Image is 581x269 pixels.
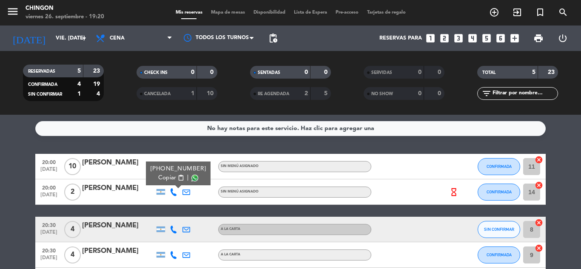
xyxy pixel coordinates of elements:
strong: 10 [207,91,215,96]
span: [DATE] [38,167,60,176]
div: No hay notas para este servicio. Haz clic para agregar una [207,124,374,133]
span: [DATE] [38,229,60,239]
span: Disponibilidad [249,10,290,15]
span: SERVIDAS [371,71,392,75]
strong: 23 [93,68,102,74]
span: CONFIRMADA [28,82,57,87]
i: power_settings_new [558,33,568,43]
span: NO SHOW [371,92,393,96]
span: Reservas para [379,35,422,41]
span: [DATE] [38,192,60,202]
span: RE AGENDADA [258,92,289,96]
span: Mapa de mesas [207,10,249,15]
span: 4 [64,246,81,263]
strong: 0 [418,91,422,96]
span: content_paste [178,175,184,181]
button: menu [6,5,19,21]
span: [DATE] [38,255,60,265]
span: CANCELADA [144,92,171,96]
strong: 1 [191,91,194,96]
span: Tarjetas de regalo [363,10,410,15]
strong: 23 [548,69,556,75]
button: SIN CONFIRMAR [478,221,520,238]
div: [PERSON_NAME] [82,246,154,257]
strong: 2 [305,91,308,96]
strong: 4 [77,81,81,87]
strong: 0 [438,69,443,75]
div: [PERSON_NAME] [82,220,154,231]
i: hourglass_empty [449,187,459,197]
div: LOG OUT [550,25,575,51]
span: Mis reservas [171,10,207,15]
span: Cena [110,35,125,41]
button: CONFIRMADA [478,158,520,175]
span: 20:30 [38,220,60,229]
span: 4 [64,221,81,238]
i: [DATE] [6,29,51,48]
span: Sin menú asignado [221,190,259,193]
button: CONFIRMADA [478,246,520,263]
span: CHECK INS [144,71,168,75]
strong: 0 [305,69,308,75]
i: arrow_drop_down [79,33,89,43]
strong: 0 [438,91,443,96]
input: Filtrar por nombre... [492,89,558,98]
strong: 4 [97,91,102,97]
i: cancel [535,218,543,227]
i: filter_list [481,88,492,99]
i: menu [6,5,19,18]
span: Pre-acceso [331,10,363,15]
strong: 0 [191,69,194,75]
span: CONFIRMADA [487,190,512,194]
div: viernes 26. septiembre - 19:20 [26,13,104,21]
strong: 19 [93,81,102,87]
strong: 5 [532,69,535,75]
span: SENTADAS [258,71,280,75]
span: pending_actions [268,33,278,43]
span: A LA CARTA [221,253,240,256]
span: 20:30 [38,245,60,255]
div: [PHONE_NUMBER] [151,164,206,173]
strong: 0 [324,69,329,75]
i: turned_in_not [535,7,545,17]
i: cancel [535,181,543,190]
button: CONFIRMADA [478,184,520,201]
strong: 1 [77,91,81,97]
span: CONFIRMADA [487,252,512,257]
span: 2 [64,184,81,201]
i: looks_3 [453,33,464,44]
div: [PERSON_NAME] [82,183,154,194]
i: add_box [509,33,520,44]
i: cancel [535,156,543,164]
span: SIN CONFIRMAR [484,227,514,232]
span: print [533,33,544,43]
strong: 0 [418,69,422,75]
i: looks_4 [467,33,478,44]
span: Lista de Espera [290,10,331,15]
div: Chingon [26,4,104,13]
i: looks_5 [481,33,492,44]
strong: 5 [77,68,81,74]
span: Sin menú asignado [221,164,259,168]
strong: 0 [210,69,215,75]
i: search [558,7,568,17]
button: Copiarcontent_paste [158,173,184,182]
i: cancel [535,244,543,252]
span: 20:00 [38,157,60,167]
i: looks_two [439,33,450,44]
strong: 5 [324,91,329,96]
i: exit_to_app [512,7,522,17]
span: Copiar [158,173,176,182]
i: looks_6 [495,33,506,44]
span: 10 [64,158,81,175]
i: looks_one [425,33,436,44]
span: 20:00 [38,182,60,192]
i: add_circle_outline [489,7,499,17]
div: [PERSON_NAME] [82,157,154,168]
span: SIN CONFIRMAR [28,92,62,96]
span: TOTAL [482,71,496,75]
span: RESERVADAS [28,69,55,74]
span: | [187,173,189,182]
span: CONFIRMADA [487,164,512,169]
span: A LA CARTA [221,227,240,231]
